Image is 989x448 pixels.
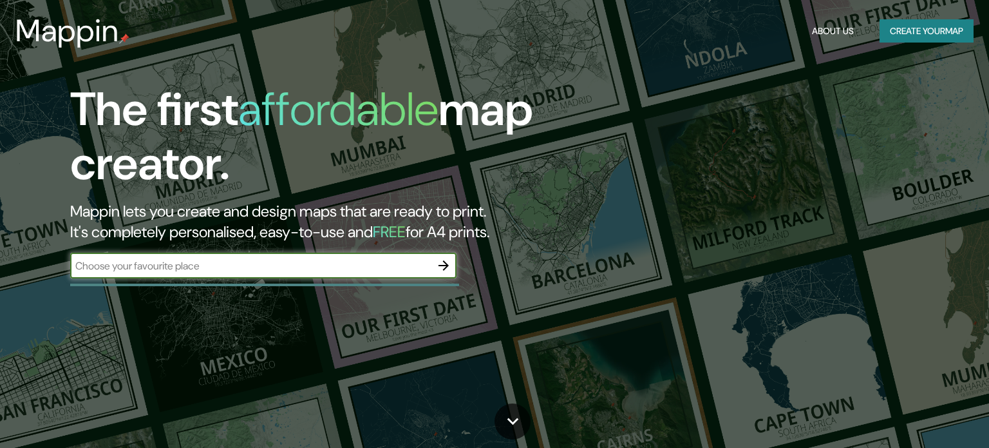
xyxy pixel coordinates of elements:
h1: The first map creator. [70,83,565,201]
h3: Mappin [15,13,119,49]
button: Create yourmap [880,19,974,43]
h2: Mappin lets you create and design maps that are ready to print. It's completely personalised, eas... [70,201,565,242]
button: About Us [807,19,859,43]
h1: affordable [238,79,438,139]
img: mappin-pin [119,34,129,44]
h5: FREE [373,222,406,242]
input: Choose your favourite place [70,258,431,273]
